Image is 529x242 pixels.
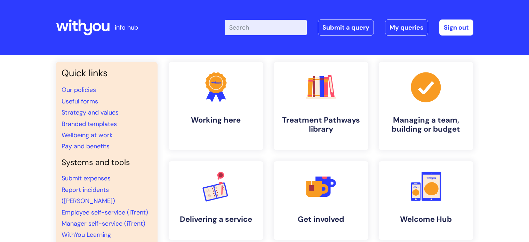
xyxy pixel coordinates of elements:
a: Report incidents ([PERSON_NAME]) [62,186,115,205]
h3: Quick links [62,68,152,79]
h4: Delivering a service [174,215,258,224]
a: Wellbeing at work [62,131,113,139]
a: WithYou Learning [62,231,111,239]
a: Working here [169,62,263,150]
input: Search [225,20,307,35]
a: Manager self-service (iTrent) [62,219,145,228]
a: Our policies [62,86,96,94]
a: Submit a query [318,19,374,36]
a: Get involved [274,161,368,240]
a: Treatment Pathways library [274,62,368,150]
a: Strategy and values [62,108,119,117]
a: Useful forms [62,97,98,106]
h4: Systems and tools [62,158,152,167]
a: My queries [385,19,428,36]
p: info hub [115,22,138,33]
h4: Managing a team, building or budget [384,116,468,134]
div: | - [225,19,473,36]
a: Pay and benefits [62,142,110,150]
a: Managing a team, building or budget [379,62,473,150]
a: Branded templates [62,120,117,128]
a: Sign out [439,19,473,36]
h4: Welcome Hub [384,215,468,224]
h4: Treatment Pathways library [279,116,363,134]
a: Delivering a service [169,161,263,240]
h4: Get involved [279,215,363,224]
a: Welcome Hub [379,161,473,240]
a: Employee self-service (iTrent) [62,208,148,217]
h4: Working here [174,116,258,125]
a: Submit expenses [62,174,111,182]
